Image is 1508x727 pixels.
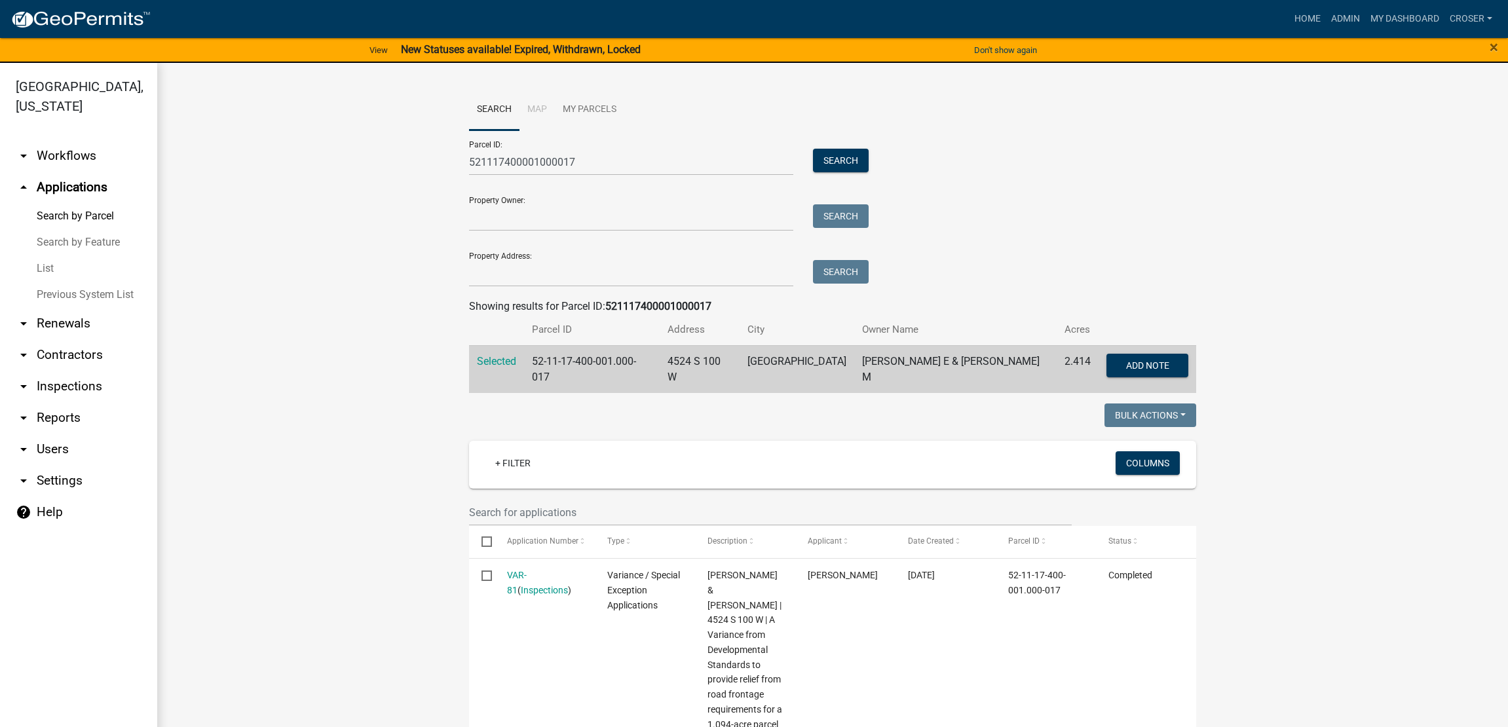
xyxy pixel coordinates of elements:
[969,39,1042,61] button: Don't show again
[854,345,1057,393] td: [PERSON_NAME] E & [PERSON_NAME] M
[1444,7,1498,31] a: croser
[808,536,842,546] span: Applicant
[16,179,31,195] i: arrow_drop_up
[607,570,680,610] span: Variance / Special Exception Applications
[16,473,31,489] i: arrow_drop_down
[1096,526,1196,557] datatable-header-cell: Status
[521,585,568,595] a: Inspections
[1108,536,1131,546] span: Status
[494,526,594,557] datatable-header-cell: Application Number
[1057,314,1099,345] th: Acres
[1326,7,1365,31] a: Admin
[1490,39,1498,55] button: Close
[660,345,740,393] td: 4524 S 100 W
[908,570,935,580] span: 07/11/2024
[401,43,641,56] strong: New Statuses available! Expired, Withdrawn, Locked
[507,570,527,595] a: VAR-81
[469,526,494,557] datatable-header-cell: Select
[1116,451,1180,475] button: Columns
[16,316,31,331] i: arrow_drop_down
[908,536,954,546] span: Date Created
[1289,7,1326,31] a: Home
[469,299,1196,314] div: Showing results for Parcel ID:
[695,526,795,557] datatable-header-cell: Description
[524,314,660,345] th: Parcel ID
[1008,570,1066,595] span: 52-11-17-400-001.000-017
[607,536,624,546] span: Type
[485,451,541,475] a: + Filter
[1490,38,1498,56] span: ×
[1057,345,1099,393] td: 2.414
[813,260,869,284] button: Search
[740,314,854,345] th: City
[605,300,711,312] strong: 521117400001000017
[854,314,1057,345] th: Owner Name
[996,526,1096,557] datatable-header-cell: Parcel ID
[364,39,393,61] a: View
[507,568,582,598] div: ( )
[477,355,516,367] a: Selected
[660,314,740,345] th: Address
[707,536,747,546] span: Description
[813,204,869,228] button: Search
[1365,7,1444,31] a: My Dashboard
[1108,570,1152,580] span: Completed
[16,441,31,457] i: arrow_drop_down
[469,499,1072,526] input: Search for applications
[1104,403,1196,427] button: Bulk Actions
[795,526,895,557] datatable-header-cell: Applicant
[524,345,660,393] td: 52-11-17-400-001.000-017
[555,89,624,131] a: My Parcels
[740,345,854,393] td: [GEOGRAPHIC_DATA]
[895,526,996,557] datatable-header-cell: Date Created
[469,89,519,131] a: Search
[16,148,31,164] i: arrow_drop_down
[594,526,694,557] datatable-header-cell: Type
[808,570,878,580] span: Robert Vigar
[1125,360,1169,370] span: Add Note
[16,410,31,426] i: arrow_drop_down
[16,504,31,520] i: help
[16,379,31,394] i: arrow_drop_down
[507,536,578,546] span: Application Number
[1008,536,1040,546] span: Parcel ID
[16,347,31,363] i: arrow_drop_down
[1106,354,1188,377] button: Add Note
[813,149,869,172] button: Search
